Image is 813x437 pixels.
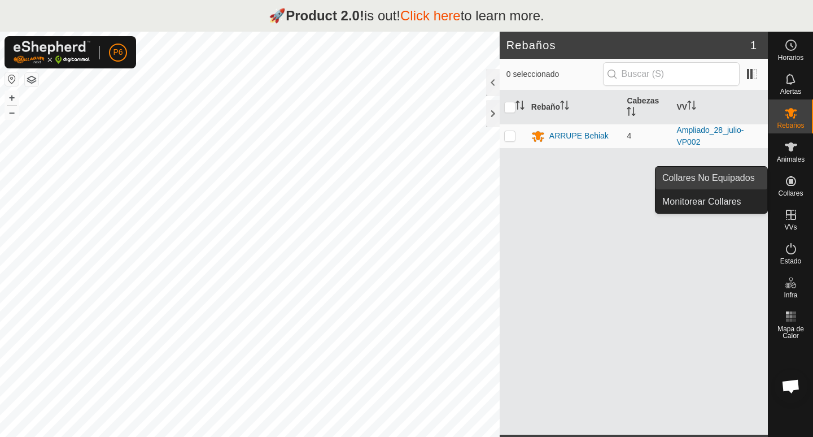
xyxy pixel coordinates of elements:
[784,292,797,298] span: Infra
[603,62,740,86] input: Buscar (S)
[527,90,623,124] th: Rebaño
[672,90,768,124] th: VV
[627,109,636,118] p-sorticon: Activar para ordenar
[560,102,569,111] p-sorticon: Activar para ordenar
[515,102,524,111] p-sorticon: Activar para ordenar
[622,90,672,124] th: Cabezas
[778,190,803,197] span: Collares
[771,326,810,339] span: Mapa de Calor
[5,106,19,119] button: –
[655,167,767,189] a: Collares No Equipados
[506,68,603,80] span: 0 seleccionado
[506,38,750,52] h2: Rebaños
[627,131,631,140] span: 4
[113,46,123,58] span: P6
[778,54,803,61] span: Horarios
[286,8,364,23] strong: Product 2.0!
[662,171,755,185] span: Collares No Equipados
[777,156,805,163] span: Animales
[655,191,767,213] a: Monitorear Collares
[662,195,741,209] span: Monitorear Collares
[676,126,744,146] a: Ampliado_28_julio-VP002
[269,6,544,26] p: 🚀 is out! to learn more.
[777,122,804,129] span: Rebaños
[774,369,808,403] div: Chat abierto
[400,8,461,23] a: Click here
[750,37,757,54] span: 1
[780,258,801,265] span: Estado
[549,130,609,142] div: ARRUPE Behiak
[5,91,19,105] button: +
[5,72,19,86] button: Restablecer Mapa
[687,102,696,111] p-sorticon: Activar para ordenar
[14,41,90,64] img: Logo Gallagher
[784,224,797,231] span: VVs
[25,73,38,86] button: Capas del Mapa
[780,88,801,95] span: Alertas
